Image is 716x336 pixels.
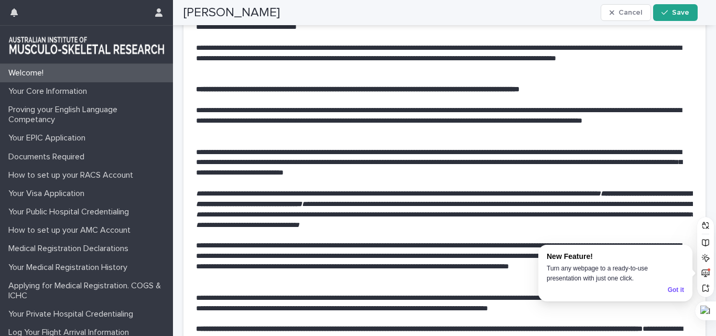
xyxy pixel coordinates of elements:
[4,281,173,301] p: Applying for Medical Registration. COGS & ICHC
[619,9,642,16] span: Cancel
[4,68,52,78] p: Welcome!
[4,309,142,319] p: Your Private Hospital Credentialing
[4,152,93,162] p: Documents Required
[183,5,280,20] h2: [PERSON_NAME]
[4,170,142,180] p: How to set up your RACS Account
[4,263,136,273] p: Your Medical Registration History
[4,207,137,217] p: Your Public Hospital Credentialing
[4,105,173,125] p: Proving your English Language Competancy
[4,244,137,254] p: Medical Registration Declarations
[4,133,94,143] p: Your EPIC Application
[4,86,95,96] p: Your Core Information
[4,225,139,235] p: How to set up your AMC Account
[653,4,698,21] button: Save
[8,34,165,55] img: 1xcjEmqDTcmQhduivVBy
[4,189,93,199] p: Your Visa Application
[672,9,689,16] span: Save
[601,4,651,21] button: Cancel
